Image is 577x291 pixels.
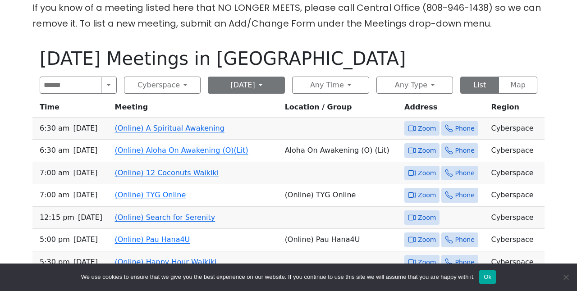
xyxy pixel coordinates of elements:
span: Zoom [418,234,436,246]
span: [DATE] [73,256,98,268]
td: (Online) TYG Online [281,184,401,207]
button: Any Time [292,77,369,94]
button: List [460,77,499,94]
td: Cyberspace [487,207,545,229]
td: Cyberspace [487,251,545,274]
button: Any Type [376,77,453,94]
th: Region [487,101,545,118]
span: Zoom [418,145,436,156]
span: [DATE] [73,189,97,201]
span: Zoom [418,190,436,201]
span: Zoom [418,257,436,268]
button: Search [101,77,117,94]
td: Cyberspace [487,140,545,162]
span: [DATE] [78,211,102,224]
span: [DATE] [73,122,97,135]
td: Cyberspace [487,118,545,140]
span: 5:00 PM [40,233,70,246]
td: (Online) Pau Hana4U [281,229,401,251]
span: Phone [455,123,474,134]
a: (Online) Pau Hana4U [115,235,190,244]
span: 6:30 AM [40,122,69,135]
span: Phone [455,257,474,268]
span: 5:30 PM [40,256,70,268]
td: Cyberspace [487,184,545,207]
span: We use cookies to ensure that we give you the best experience on our website. If you continue to ... [81,273,475,282]
th: Location / Group [281,101,401,118]
span: Zoom [418,212,436,223]
span: [DATE] [73,144,97,157]
span: 6:30 AM [40,144,69,157]
button: Ok [479,270,496,284]
th: Address [401,101,487,118]
span: [DATE] [73,233,98,246]
span: Phone [455,190,474,201]
a: (Online) Search for Serenity [115,213,215,222]
button: Cyberspace [124,77,201,94]
td: Cyberspace [487,162,545,185]
a: (Online) 12 Coconuts Waikiki [115,168,219,177]
th: Time [32,101,111,118]
span: Phone [455,168,474,179]
h1: [DATE] Meetings in [GEOGRAPHIC_DATA] [40,48,537,69]
a: (Online) Happy Hour Waikiki [115,258,217,266]
a: (Online) TYG Online [115,191,186,199]
span: [DATE] [73,167,97,179]
th: Meeting [111,101,281,118]
td: Cyberspace [487,229,545,251]
span: No [561,273,570,282]
button: Map [499,77,537,94]
span: Zoom [418,123,436,134]
input: Search [40,77,101,94]
span: 7:00 AM [40,167,69,179]
a: (Online) A Spiritual Awakening [115,124,224,132]
span: Phone [455,234,474,246]
span: 7:00 AM [40,189,69,201]
button: [DATE] [208,77,285,94]
span: Phone [455,145,474,156]
td: Aloha On Awakening (O) (Lit) [281,140,401,162]
span: 12:15 PM [40,211,74,224]
a: (Online) Aloha On Awakening (O)(Lit) [115,146,248,155]
span: Zoom [418,168,436,179]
